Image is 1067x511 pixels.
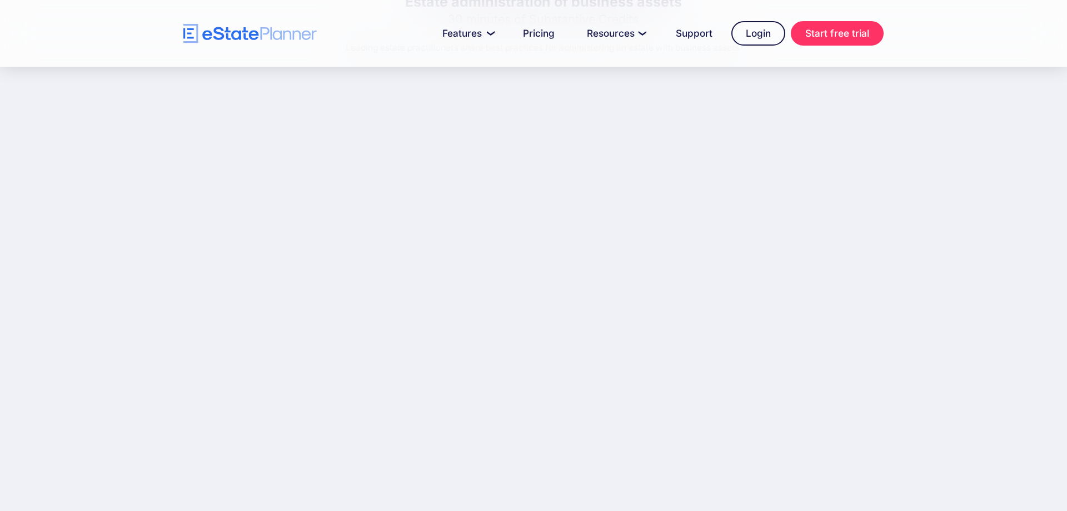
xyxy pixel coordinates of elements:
[662,22,726,44] a: Support
[195,64,892,477] iframe: YouTube embed
[510,22,568,44] a: Pricing
[791,21,884,46] a: Start free trial
[574,22,657,44] a: Resources
[731,21,785,46] a: Login
[429,22,504,44] a: Features
[183,24,317,43] a: home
